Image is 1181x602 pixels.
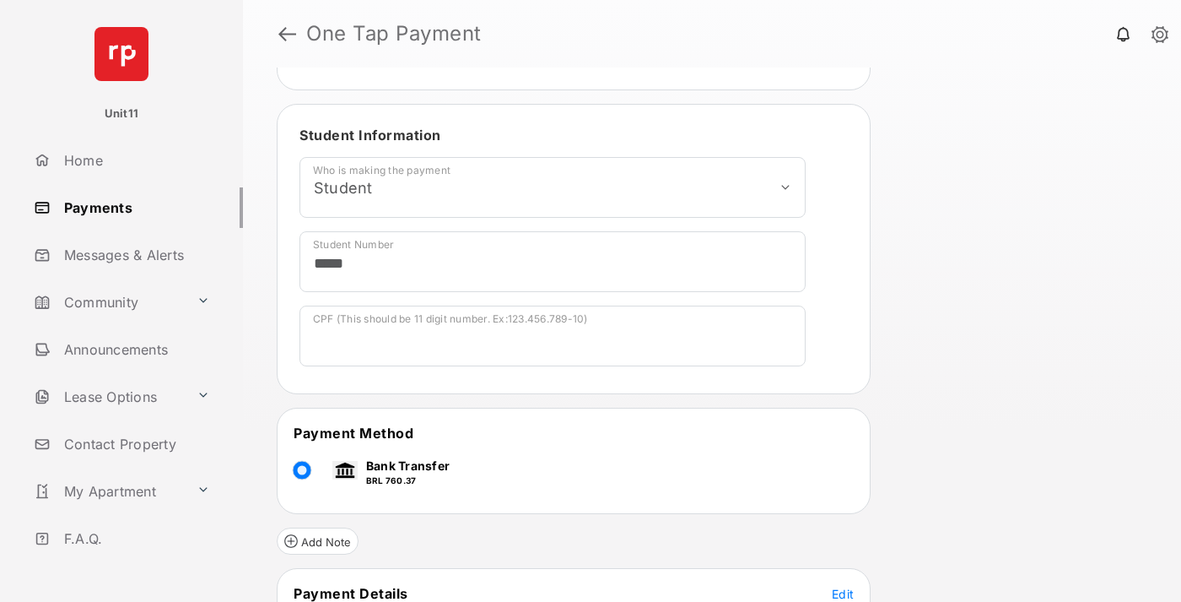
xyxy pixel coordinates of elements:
[294,425,413,442] span: Payment Method
[294,585,408,602] span: Payment Details
[27,187,243,228] a: Payments
[27,282,190,323] a: Community
[366,457,450,475] p: Bank Transfer
[27,140,243,181] a: Home
[27,235,243,275] a: Messages & Alerts
[366,475,450,487] p: BRL 760.37
[306,24,482,44] strong: One Tap Payment
[299,127,441,144] span: Student Information
[27,424,243,464] a: Contact Property
[832,585,854,602] button: Edit
[277,528,359,555] button: Add Note
[27,471,190,512] a: My Apartment
[832,587,854,601] span: Edit
[105,106,139,122] p: Unit11
[27,518,243,559] a: F.A.Q.
[27,377,190,417] a: Lease Options
[27,329,243,370] a: Announcements
[332,461,358,480] img: bank.png
[94,27,148,81] img: svg+xml;base64,PHN2ZyB4bWxucz0iaHR0cDovL3d3dy53My5vcmcvMjAwMC9zdmciIHdpZHRoPSI2NCIgaGVpZ2h0PSI2NC...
